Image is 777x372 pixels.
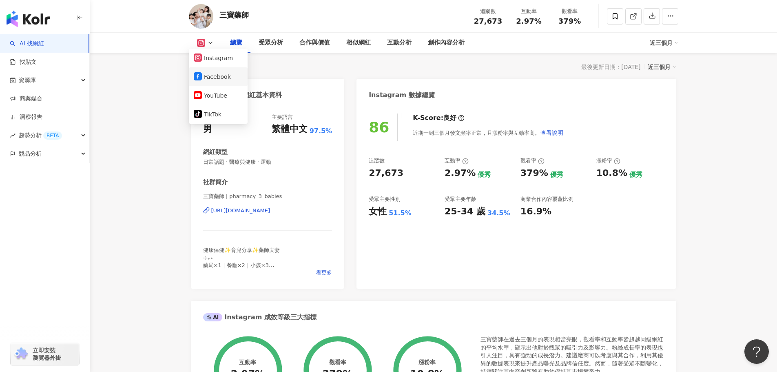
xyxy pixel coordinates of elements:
[445,157,469,165] div: 互動率
[413,125,564,141] div: 近期一到三個月發文頻率正常，且漲粉率與互動率高。
[19,126,62,145] span: 趨勢分析
[445,205,485,218] div: 25-34 歲
[272,114,293,121] div: 主要語言
[554,7,585,16] div: 觀看率
[744,339,769,364] iframe: Help Scout Beacon - Open
[369,205,387,218] div: 女性
[10,113,42,121] a: 洞察報告
[520,205,551,218] div: 16.9%
[43,131,62,140] div: BETA
[10,95,42,103] a: 商案媒合
[310,127,332,136] span: 97.5%
[520,157,545,165] div: 觀看率
[369,157,385,165] div: 追蹤數
[474,17,502,25] span: 27,673
[418,359,436,365] div: 漲粉率
[445,167,476,180] div: 2.97%
[346,38,371,48] div: 相似網紅
[211,207,270,214] div: [URL][DOMAIN_NAME]
[596,157,620,165] div: 漲粉率
[19,145,42,163] span: 競品分析
[540,129,563,136] span: 查看說明
[387,38,412,48] div: 互動分析
[581,64,640,70] div: 最後更新日期：[DATE]
[413,114,465,123] div: K-Score :
[194,71,243,82] button: Facebook
[203,247,280,290] span: 健康保健✨育兒分享✨藥師夫妻 ⊹₊⋆ 藥局×1｜餐廳×2｜小孩×3 𓏸社區藥局藥師 𓏸實習指導藥師 𓏸糖尿病衛教師
[230,38,242,48] div: 總覽
[550,170,563,179] div: 優秀
[203,207,332,214] a: [URL][DOMAIN_NAME]
[272,123,308,136] div: 繁體中文
[514,7,545,16] div: 互動率
[10,40,44,48] a: searchAI 找網紅
[487,209,510,218] div: 34.5%
[33,347,61,361] span: 立即安裝 瀏覽器外掛
[299,38,330,48] div: 合作與價值
[203,148,228,156] div: 網紅類型
[203,178,228,187] div: 社群簡介
[369,91,435,100] div: Instagram 數據總覽
[443,114,456,123] div: 良好
[428,38,465,48] div: 創作內容分析
[219,10,249,20] div: 三寶藥師
[520,196,573,203] div: 商業合作內容覆蓋比例
[389,209,412,218] div: 51.5%
[203,123,212,136] div: 男
[629,170,642,179] div: 優秀
[596,167,627,180] div: 10.8%
[650,36,678,49] div: 近三個月
[316,269,332,276] span: 看更多
[10,133,15,138] span: rise
[203,193,332,200] span: 三寶藥師 | pharmacy_3_babies
[203,313,317,322] div: Instagram 成效等級三大指標
[445,196,476,203] div: 受眾主要年齡
[540,125,564,141] button: 查看說明
[194,52,243,64] button: Instagram
[13,347,29,361] img: chrome extension
[11,343,79,365] a: chrome extension立即安裝 瀏覽器外掛
[369,119,389,136] div: 86
[194,90,243,101] button: YouTube
[478,170,491,179] div: 優秀
[648,62,676,72] div: 近三個月
[516,17,541,25] span: 2.97%
[259,38,283,48] div: 受眾分析
[520,167,548,180] div: 379%
[558,17,581,25] span: 379%
[473,7,504,16] div: 追蹤數
[7,11,50,27] img: logo
[189,4,213,29] img: KOL Avatar
[239,359,256,365] div: 互動率
[194,109,243,120] button: TikTok
[203,313,223,321] div: AI
[10,58,37,66] a: 找貼文
[203,158,332,166] span: 日常話題 · 醫療與健康 · 運動
[369,196,401,203] div: 受眾主要性別
[369,167,403,180] div: 27,673
[19,71,36,89] span: 資源庫
[329,359,346,365] div: 觀看率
